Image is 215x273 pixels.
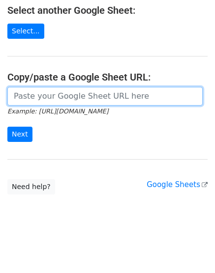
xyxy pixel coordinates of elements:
[7,4,208,16] h4: Select another Google Sheet:
[147,180,208,189] a: Google Sheets
[7,71,208,83] h4: Copy/paste a Google Sheet URL:
[7,87,203,106] input: Paste your Google Sheet URL here
[166,226,215,273] iframe: Chat Widget
[7,179,55,194] a: Need help?
[7,127,32,142] input: Next
[7,24,44,39] a: Select...
[7,108,108,115] small: Example: [URL][DOMAIN_NAME]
